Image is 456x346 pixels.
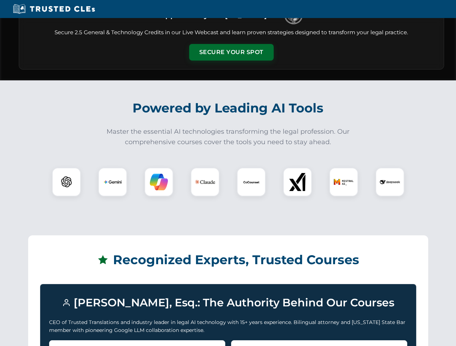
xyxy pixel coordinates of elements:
[98,168,127,196] div: Gemini
[40,247,416,272] h2: Recognized Experts, Trusted Courses
[28,96,428,121] h2: Powered by Leading AI Tools
[283,168,312,196] div: xAI
[237,168,266,196] div: CoCounsel
[191,168,220,196] div: Claude
[104,173,122,191] img: Gemini Logo
[334,172,354,192] img: Mistral AI Logo
[242,173,260,191] img: CoCounsel Logo
[49,293,407,312] h3: [PERSON_NAME], Esq.: The Authority Behind Our Courses
[329,168,358,196] div: Mistral AI
[380,172,400,192] img: DeepSeek Logo
[288,173,307,191] img: xAI Logo
[49,318,407,334] p: CEO of Trusted Translations and industry leader in legal AI technology with 15+ years experience....
[56,172,77,192] img: ChatGPT Logo
[189,44,274,61] button: Secure Your Spot
[28,28,435,37] p: Secure 2.5 General & Technology Credits in our Live Webcast and learn proven strategies designed ...
[375,168,404,196] div: DeepSeek
[144,168,173,196] div: Copilot
[195,172,215,192] img: Claude Logo
[150,173,168,191] img: Copilot Logo
[102,127,355,147] p: Master the essential AI technologies transforming the legal profession. Our comprehensive courses...
[52,168,81,196] div: ChatGPT
[11,4,97,14] img: Trusted CLEs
